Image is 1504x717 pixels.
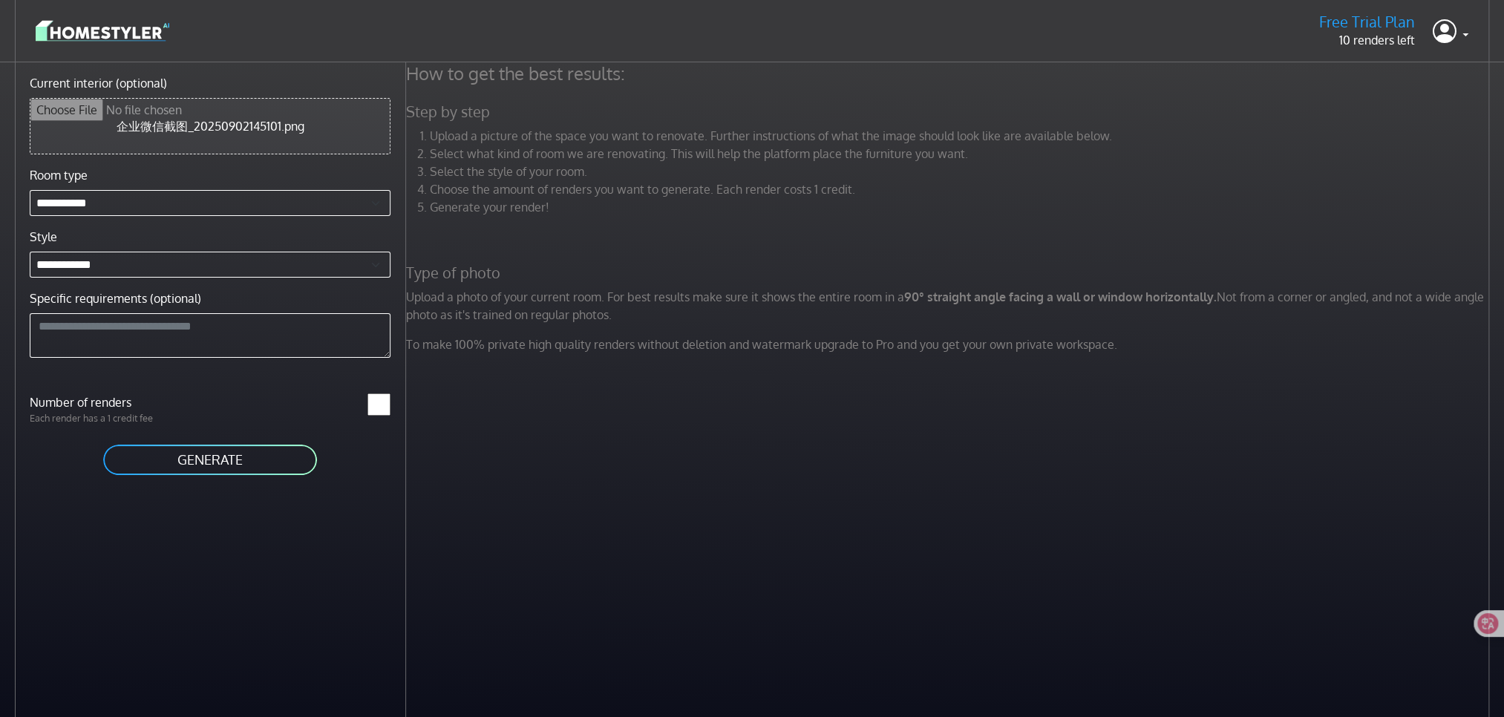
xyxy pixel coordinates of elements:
[21,393,210,411] label: Number of renders
[30,166,88,184] label: Room type
[30,228,57,246] label: Style
[1319,13,1415,31] h5: Free Trial Plan
[430,145,1493,163] li: Select what kind of room we are renovating. This will help the platform place the furniture you w...
[30,289,201,307] label: Specific requirements (optional)
[102,443,318,477] button: GENERATE
[430,163,1493,180] li: Select the style of your room.
[430,180,1493,198] li: Choose the amount of renders you want to generate. Each render costs 1 credit.
[904,289,1217,304] strong: 90° straight angle facing a wall or window horizontally.
[430,127,1493,145] li: Upload a picture of the space you want to renovate. Further instructions of what the image should...
[397,102,1502,121] h5: Step by step
[21,411,210,425] p: Each render has a 1 credit fee
[397,263,1502,282] h5: Type of photo
[36,18,169,44] img: logo-3de290ba35641baa71223ecac5eacb59cb85b4c7fdf211dc9aaecaaee71ea2f8.svg
[397,288,1502,324] p: Upload a photo of your current room. For best results make sure it shows the entire room in a Not...
[397,335,1502,353] p: To make 100% private high quality renders without deletion and watermark upgrade to Pro and you g...
[397,62,1502,85] h4: How to get the best results:
[30,74,167,92] label: Current interior (optional)
[1319,31,1415,49] p: 10 renders left
[430,198,1493,216] li: Generate your render!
